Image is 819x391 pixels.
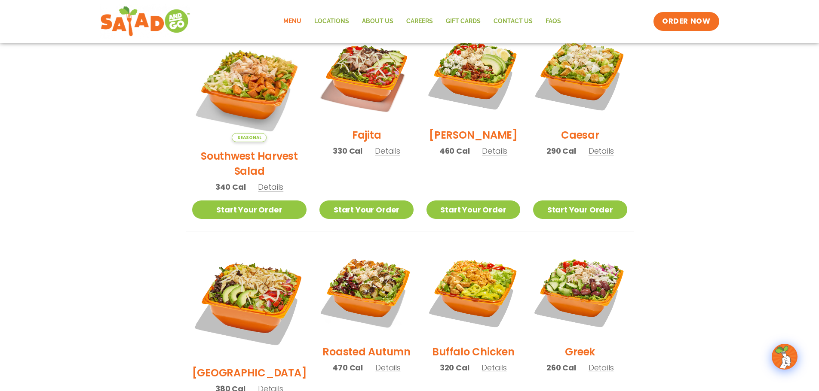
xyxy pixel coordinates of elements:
nav: Menu [277,12,567,31]
h2: Southwest Harvest Salad [192,149,307,179]
img: new-SAG-logo-768×292 [100,4,191,39]
span: Details [589,362,614,373]
h2: Fajita [352,127,381,142]
span: ORDER NOW [662,16,710,27]
span: 320 Cal [440,362,469,373]
a: Locations [308,12,356,31]
img: Product photo for Caesar Salad [533,27,627,121]
h2: [GEOGRAPHIC_DATA] [192,365,307,380]
img: Product photo for BBQ Ranch Salad [192,244,307,359]
a: Start Your Order [192,200,307,219]
span: 340 Cal [215,181,246,193]
h2: Buffalo Chicken [432,344,514,359]
a: ORDER NOW [653,12,719,31]
img: wpChatIcon [773,345,797,369]
a: GIFT CARDS [439,12,487,31]
a: About Us [356,12,400,31]
a: Start Your Order [319,200,413,219]
img: Product photo for Greek Salad [533,244,627,338]
span: Details [482,145,507,156]
h2: Greek [565,344,595,359]
h2: Roasted Autumn [322,344,411,359]
img: Product photo for Southwest Harvest Salad [192,27,307,142]
span: Details [375,362,401,373]
span: 290 Cal [546,145,576,157]
img: Product photo for Roasted Autumn Salad [319,244,413,338]
span: Details [375,145,400,156]
h2: [PERSON_NAME] [429,127,518,142]
img: Product photo for Fajita Salad [319,27,413,121]
a: Menu [277,12,308,31]
a: Contact Us [487,12,539,31]
img: Product photo for Cobb Salad [426,27,520,121]
span: Details [482,362,507,373]
a: Careers [400,12,439,31]
span: Details [258,182,283,192]
a: Start Your Order [533,200,627,219]
span: Seasonal [232,133,267,142]
a: Start Your Order [426,200,520,219]
span: 260 Cal [546,362,576,373]
h2: Caesar [561,127,599,142]
span: 470 Cal [332,362,363,373]
img: Product photo for Buffalo Chicken Salad [426,244,520,338]
span: 330 Cal [333,145,362,157]
span: Details [589,145,614,156]
a: FAQs [539,12,567,31]
span: 460 Cal [439,145,470,157]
